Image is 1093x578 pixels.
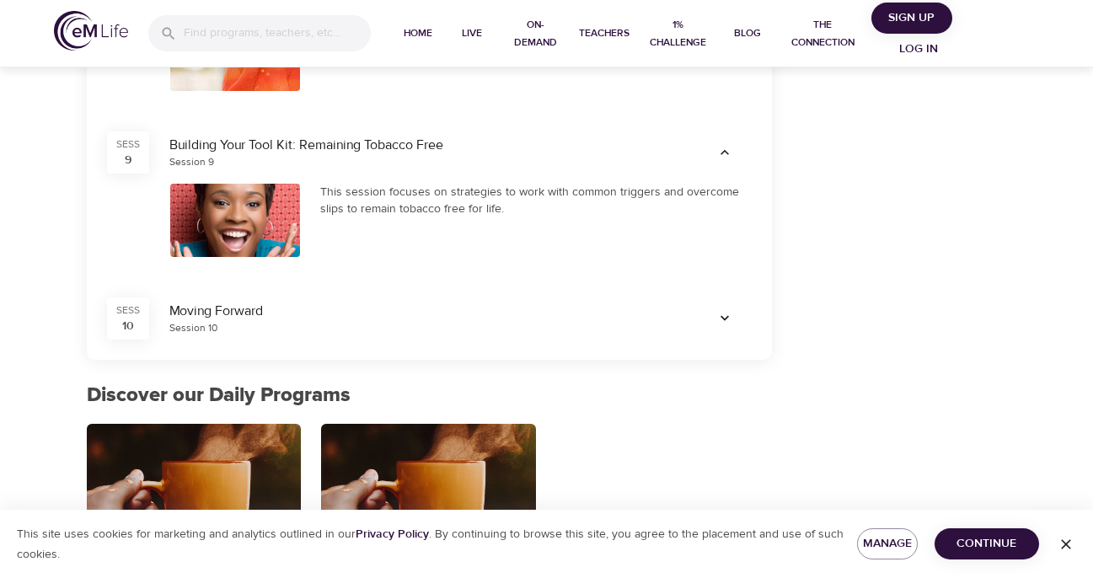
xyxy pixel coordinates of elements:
button: Log in [878,34,959,65]
button: Manage [857,528,918,559]
div: This session focuses on strategies to work with common triggers and overcome slips to remain toba... [320,184,752,217]
button: Continue [935,528,1039,559]
a: Privacy Policy [356,527,429,542]
button: Sign Up [871,3,952,34]
span: Live [452,24,492,42]
span: 1% Challenge [643,16,713,51]
span: The Connection [781,16,865,51]
img: logo [54,11,128,51]
div: Session 10 [169,321,218,335]
span: Continue [948,533,1026,554]
div: Moving Forward [169,302,678,321]
input: Find programs, teachers, etc... [184,15,371,51]
div: 10 [122,318,134,334]
div: SESS [116,303,140,318]
span: On-Demand [506,16,565,51]
span: Log in [885,39,952,60]
div: SESS [116,137,140,152]
p: Discover our Daily Programs [87,380,772,410]
span: Home [398,24,438,42]
div: 9 [125,152,131,169]
div: Session 9 [169,155,214,169]
span: Blog [727,24,768,42]
div: Building Your Tool Kit: Remaining Tobacco Free [169,136,678,155]
span: Manage [871,533,904,554]
span: Teachers [579,24,630,42]
span: Sign Up [878,8,946,29]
